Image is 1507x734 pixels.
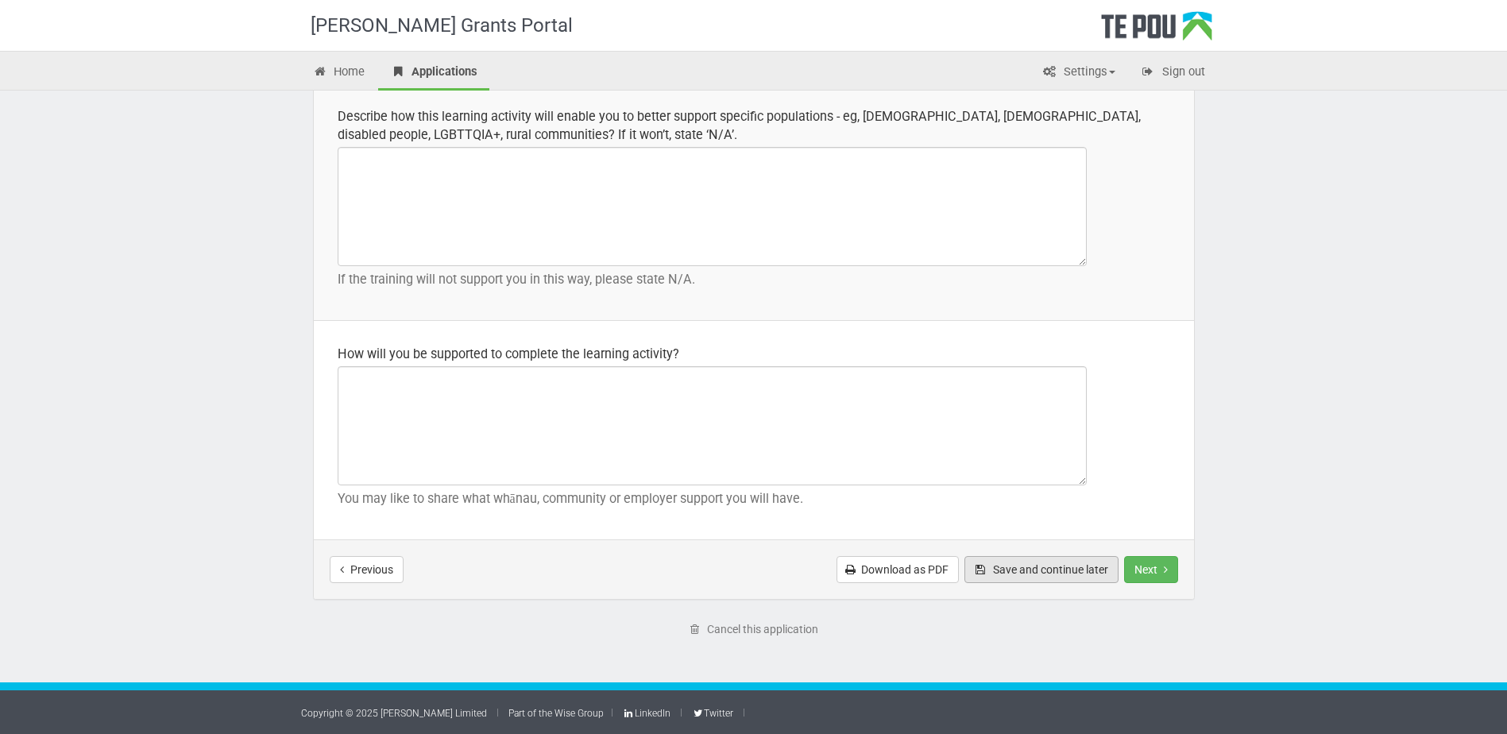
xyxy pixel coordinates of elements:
p: You may like to share what whānau, community or employer support you will have. [338,489,1170,508]
a: Part of the Wise Group [508,708,604,719]
div: Describe how this learning activity will enable you to better support specific populations - eg, ... [338,107,1170,144]
a: Cancel this application [678,616,829,643]
div: How will you be supported to complete the learning activity? [338,345,1170,363]
a: Settings [1030,56,1127,91]
a: Home [301,56,377,91]
a: Applications [378,56,489,91]
button: Save and continue later [964,556,1119,583]
a: Sign out [1129,56,1217,91]
a: Download as PDF [837,556,959,583]
p: If the training will not support you in this way, please state N/A. [338,270,1170,288]
a: LinkedIn [623,708,670,719]
button: Previous step [330,556,404,583]
div: Te Pou Logo [1101,11,1212,51]
a: Twitter [692,708,733,719]
button: Next step [1124,556,1178,583]
a: Copyright © 2025 [PERSON_NAME] Limited [301,708,487,719]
